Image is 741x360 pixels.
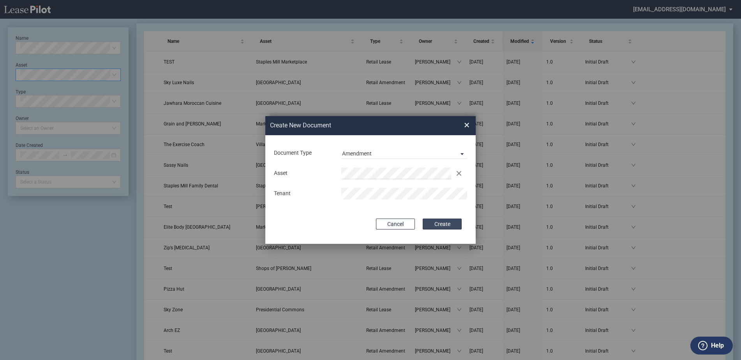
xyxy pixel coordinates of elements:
label: Help [711,341,724,351]
md-select: Document Type: Amendment [341,147,467,159]
button: Create [423,219,462,229]
button: Cancel [376,219,415,229]
div: Tenant [269,190,337,198]
span: × [464,119,469,132]
div: Amendment [342,150,372,157]
md-dialog: Create New ... [265,116,476,244]
h2: Create New Document [270,121,436,130]
div: Document Type [269,149,337,157]
div: Asset [269,169,337,177]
